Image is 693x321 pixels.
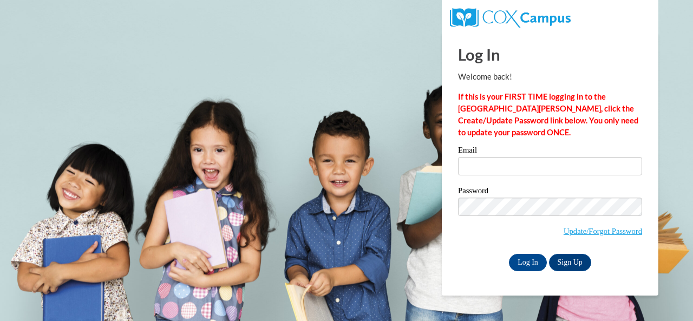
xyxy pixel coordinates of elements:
a: Update/Forgot Password [564,227,642,235]
a: COX Campus [450,12,571,22]
img: COX Campus [450,8,571,28]
input: Log In [509,254,547,271]
strong: If this is your FIRST TIME logging in to the [GEOGRAPHIC_DATA][PERSON_NAME], click the Create/Upd... [458,92,638,137]
a: Sign Up [549,254,591,271]
h1: Log In [458,43,642,65]
p: Welcome back! [458,71,642,83]
label: Password [458,187,642,198]
label: Email [458,146,642,157]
